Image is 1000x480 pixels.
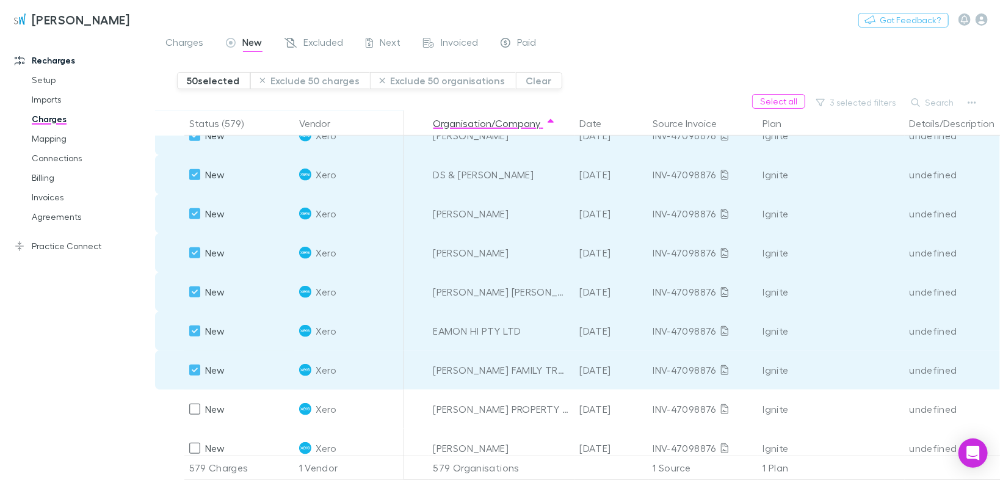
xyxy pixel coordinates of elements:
[294,456,404,480] div: 1 Vendor
[299,442,311,454] img: Xero's Logo
[653,111,732,136] button: Source Invoice
[763,390,900,429] div: Ignite
[653,233,753,272] div: INV-47098876
[316,272,336,311] span: Xero
[243,36,263,52] span: New
[32,12,130,27] h3: [PERSON_NAME]
[958,438,988,468] div: Open Intercom Messenger
[370,72,516,89] button: Exclude 50 organisations
[575,155,648,194] div: [DATE]
[763,311,900,351] div: Ignite
[433,311,570,351] div: EAMON HI PTY LTD
[299,286,311,298] img: Xero's Logo
[177,72,250,89] button: 50selected
[20,187,160,207] a: Invoices
[316,155,336,194] span: Xero
[316,194,336,233] span: Xero
[20,168,160,187] a: Billing
[653,311,753,351] div: INV-47098876
[575,429,648,468] div: [DATE]
[653,429,753,468] div: INV-47098876
[653,194,753,233] div: INV-47098876
[653,351,753,390] div: INV-47098876
[575,233,648,272] div: [DATE]
[433,429,570,468] div: [PERSON_NAME]
[2,236,160,256] a: Practice Connect
[653,116,753,155] div: INV-47098876
[20,109,160,129] a: Charges
[250,72,371,89] button: Exclude 50 charges
[763,233,900,272] div: Ignite
[2,51,160,70] a: Recharges
[516,72,562,89] button: Clear
[299,111,346,136] button: Vendor
[433,155,570,194] div: DS & [PERSON_NAME]
[575,390,648,429] div: [DATE]
[316,429,336,468] span: Xero
[653,272,753,311] div: INV-47098876
[810,95,903,110] button: 3 selected filters
[429,456,575,480] div: 579 Organisations
[20,90,160,109] a: Imports
[205,286,225,297] span: New
[433,233,570,272] div: [PERSON_NAME]
[184,456,294,480] div: 579 Charges
[316,390,336,429] span: Xero
[905,95,961,110] button: Search
[580,111,617,136] button: Date
[763,116,900,155] div: Ignite
[20,148,160,168] a: Connections
[5,5,137,34] a: [PERSON_NAME]
[433,272,570,311] div: [PERSON_NAME] [PERSON_NAME]
[575,311,648,351] div: [DATE]
[316,351,336,390] span: Xero
[433,111,556,136] button: Organisation/Company
[299,169,311,181] img: Xero's Logo
[316,233,336,272] span: Xero
[205,247,225,258] span: New
[653,390,753,429] div: INV-47098876
[441,36,479,52] span: Invoiced
[648,456,758,480] div: 1 Source
[575,194,648,233] div: [DATE]
[316,116,336,155] span: Xero
[575,272,648,311] div: [DATE]
[433,194,570,233] div: [PERSON_NAME]
[858,13,949,27] button: Got Feedback?
[299,403,311,415] img: Xero's Logo
[20,129,160,148] a: Mapping
[205,364,225,376] span: New
[316,311,336,351] span: Xero
[758,456,905,480] div: 1 Plan
[20,70,160,90] a: Setup
[205,208,225,219] span: New
[763,429,900,468] div: Ignite
[433,116,570,155] div: [PERSON_NAME]
[205,169,225,180] span: New
[763,155,900,194] div: Ignite
[205,442,225,454] span: New
[299,364,311,376] img: Xero's Logo
[518,36,537,52] span: Paid
[752,94,805,109] button: Select all
[166,36,204,52] span: Charges
[299,129,311,142] img: Xero's Logo
[20,207,160,227] a: Agreements
[763,272,900,311] div: Ignite
[304,36,344,52] span: Excluded
[763,351,900,390] div: Ignite
[205,403,225,415] span: New
[575,351,648,390] div: [DATE]
[763,194,900,233] div: Ignite
[299,325,311,337] img: Xero's Logo
[299,247,311,259] img: Xero's Logo
[189,111,258,136] button: Status (579)
[653,155,753,194] div: INV-47098876
[380,36,401,52] span: Next
[433,390,570,429] div: [PERSON_NAME] PROPERTY UNIT TRUST
[433,351,570,390] div: [PERSON_NAME] FAMILY TRUST
[12,12,27,27] img: Sinclair Wilson's Logo
[205,325,225,336] span: New
[763,111,797,136] button: Plan
[299,208,311,220] img: Xero's Logo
